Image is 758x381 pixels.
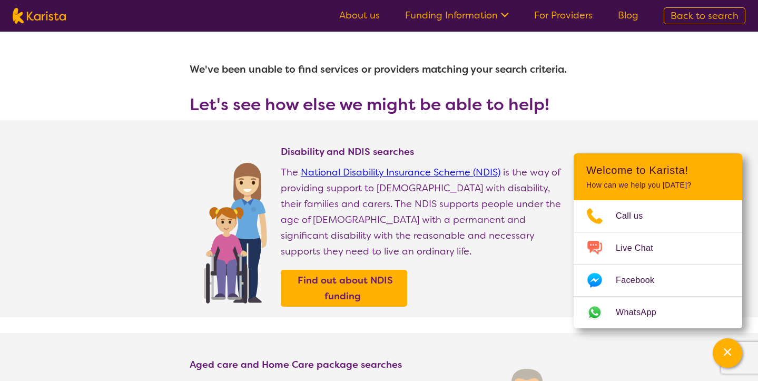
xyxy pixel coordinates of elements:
[586,164,730,177] h2: Welcome to Karista!
[616,208,656,224] span: Call us
[671,9,739,22] span: Back to search
[190,95,569,114] h3: Let's see how else we might be able to help!
[616,305,669,320] span: WhatsApp
[618,9,638,22] a: Blog
[664,7,745,24] a: Back to search
[190,57,569,82] h1: We've been unable to find services or providers matching your search criteria.
[13,8,66,24] img: Karista logo
[586,181,730,190] p: How can we help you [DATE]?
[616,272,667,288] span: Facebook
[281,145,569,158] h4: Disability and NDIS searches
[190,358,485,371] h4: Aged care and Home Care package searches
[574,153,742,328] div: Channel Menu
[574,200,742,328] ul: Choose channel
[281,164,569,259] p: The is the way of providing support to [DEMOGRAPHIC_DATA] with disability, their families and car...
[200,156,270,304] img: Find NDIS and Disability services and providers
[339,9,380,22] a: About us
[298,274,393,302] b: Find out about NDIS funding
[574,297,742,328] a: Web link opens in a new tab.
[616,240,666,256] span: Live Chat
[301,166,500,179] a: National Disability Insurance Scheme (NDIS)
[713,338,742,368] button: Channel Menu
[534,9,593,22] a: For Providers
[405,9,509,22] a: Funding Information
[283,272,405,304] a: Find out about NDIS funding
